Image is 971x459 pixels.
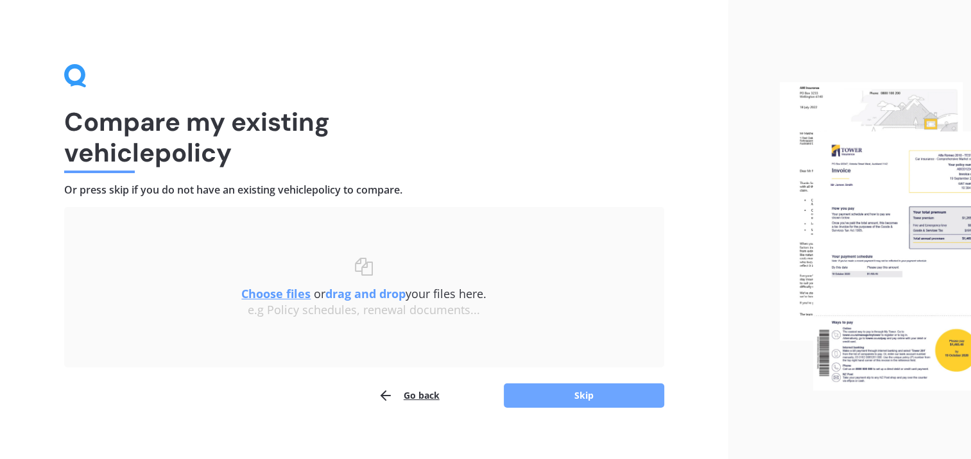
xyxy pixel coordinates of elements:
[241,286,486,301] span: or your files here.
[64,106,664,168] h1: Compare my existing vehicle policy
[504,383,664,408] button: Skip
[780,82,971,391] img: files.webp
[90,303,639,317] div: e.g Policy schedules, renewal documents...
[378,383,440,408] button: Go back
[241,286,311,301] u: Choose files
[325,286,406,301] b: drag and drop
[64,183,664,197] h4: Or press skip if you do not have an existing vehicle policy to compare.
